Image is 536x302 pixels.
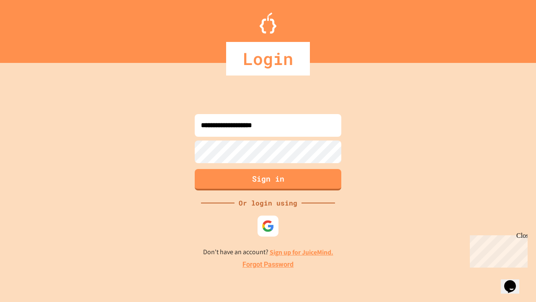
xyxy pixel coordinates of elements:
img: Logo.svg [260,13,276,34]
div: Or login using [234,198,301,208]
div: Login [226,42,310,75]
p: Don't have an account? [203,247,333,258]
iframe: chat widget [466,232,528,268]
a: Sign up for JuiceMind. [270,248,333,257]
a: Forgot Password [242,260,294,270]
iframe: chat widget [501,268,528,294]
button: Sign in [195,169,341,190]
div: Chat with us now!Close [3,3,58,53]
img: google-icon.svg [262,220,274,232]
